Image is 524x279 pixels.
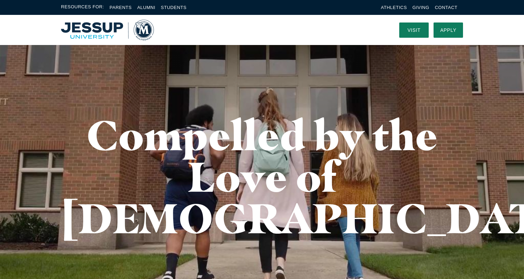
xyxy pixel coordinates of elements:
a: Athletics [381,5,407,10]
a: Apply [434,22,463,38]
a: Students [161,5,186,10]
a: Parents [110,5,132,10]
span: Resources For: [61,3,104,11]
a: Home [61,20,154,40]
img: Multnomah University Logo [61,20,154,40]
a: Alumni [137,5,155,10]
h1: Compelled by the Love of [DEMOGRAPHIC_DATA] [61,114,463,239]
a: Giving [412,5,429,10]
a: Contact [435,5,457,10]
a: Visit [399,22,429,38]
